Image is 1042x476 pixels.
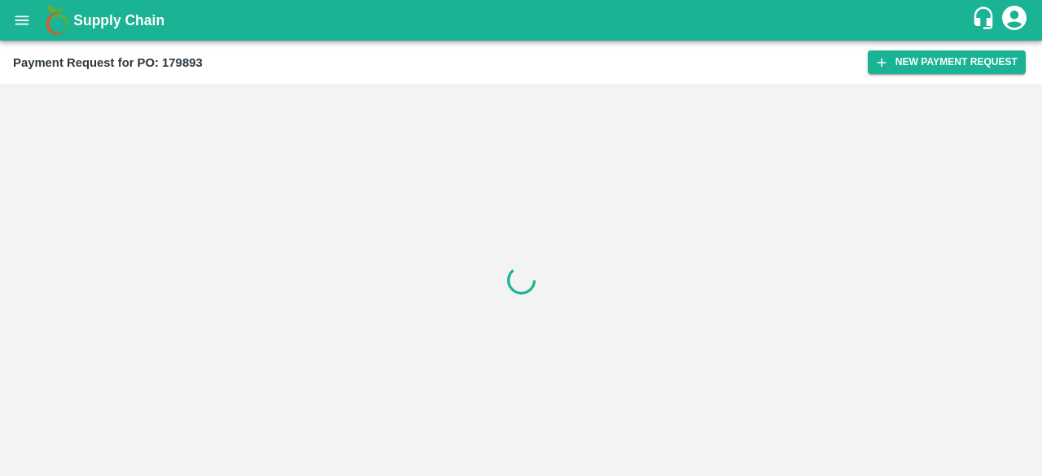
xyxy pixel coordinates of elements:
div: account of current user [1000,3,1029,37]
b: Payment Request for PO: 179893 [13,56,203,69]
div: customer-support [971,6,1000,35]
b: Supply Chain [73,12,164,28]
button: New Payment Request [868,50,1026,74]
img: logo [41,4,73,37]
a: Supply Chain [73,9,971,32]
button: open drawer [3,2,41,39]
